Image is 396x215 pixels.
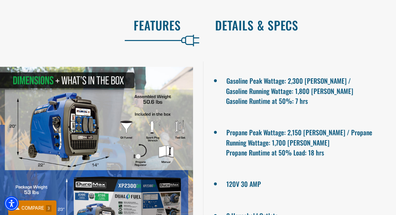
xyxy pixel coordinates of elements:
h2: Details & Specs [215,18,382,32]
span: COMPARE [21,205,44,211]
li: Propane Peak Wattage: 2,150 [PERSON_NAME] / Propane Running Wattage: 1,700 [PERSON_NAME] Propane ... [226,126,373,157]
li: 120V 30 AMP [226,177,373,189]
span: 3 [46,205,51,212]
h2: Features [14,18,181,32]
div: Accessibility Menu [4,196,19,211]
li: Gasoline Peak Wattage: 2,300 [PERSON_NAME] / Gasoline Running Wattage: 1,800 [PERSON_NAME] Gasoli... [226,74,373,106]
